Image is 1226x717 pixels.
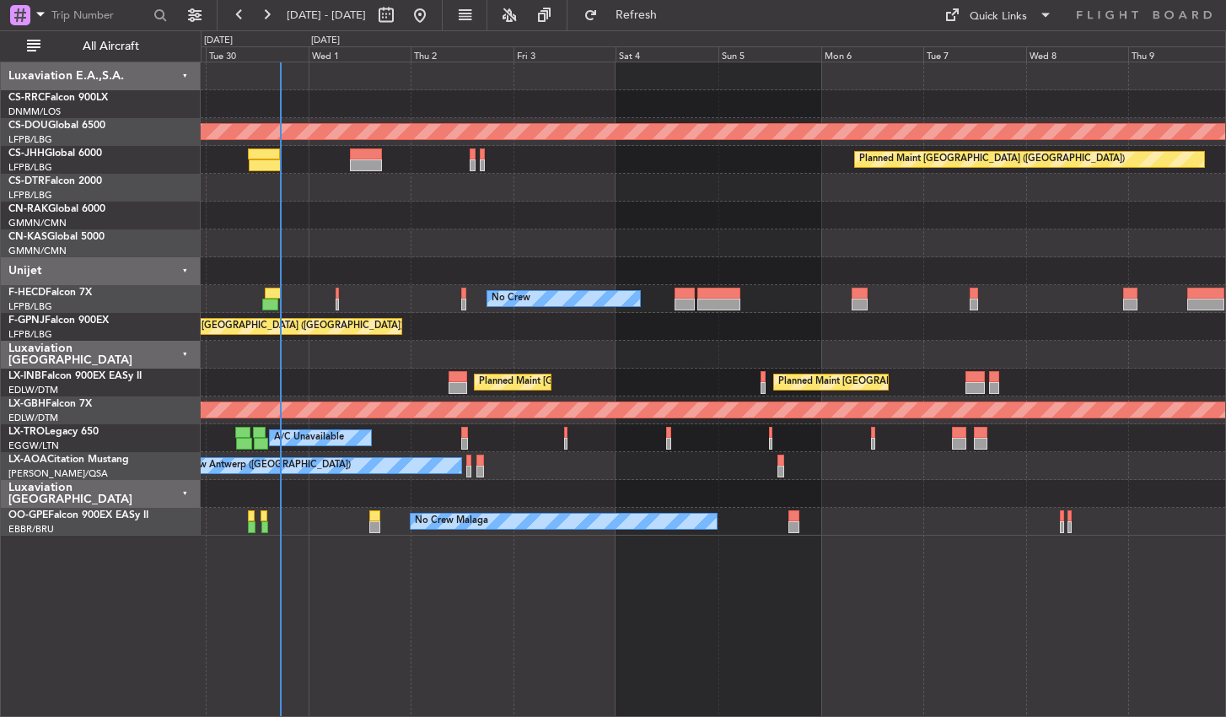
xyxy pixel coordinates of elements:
div: No Crew Malaga [415,509,488,534]
div: Planned Maint [GEOGRAPHIC_DATA] [479,369,640,395]
div: Sun 5 [718,46,821,62]
a: CS-RRCFalcon 900LX [8,93,108,103]
input: Trip Number [51,3,148,28]
div: Thu 2 [411,46,514,62]
span: CS-JHH [8,148,45,159]
a: CS-JHHGlobal 6000 [8,148,102,159]
a: LFPB/LBG [8,189,52,202]
div: Sat 4 [616,46,718,62]
a: CS-DOUGlobal 6500 [8,121,105,131]
a: CS-DTRFalcon 2000 [8,176,102,186]
div: Wed 1 [309,46,411,62]
div: Planned Maint [GEOGRAPHIC_DATA] ([GEOGRAPHIC_DATA]) [137,314,403,339]
span: CS-RRC [8,93,45,103]
span: F-GPNJ [8,315,45,326]
a: GMMN/CMN [8,217,67,229]
a: EDLW/DTM [8,412,58,424]
span: [DATE] - [DATE] [287,8,366,23]
a: OO-GPEFalcon 900EX EASy II [8,510,148,520]
div: [DATE] [204,34,233,48]
div: Tue 7 [923,46,1026,62]
div: Quick Links [970,8,1027,25]
span: CS-DTR [8,176,45,186]
a: LX-TROLegacy 650 [8,427,99,437]
span: CS-DOU [8,121,48,131]
span: All Aircraft [44,40,178,52]
div: Fri 3 [514,46,616,62]
a: DNMM/LOS [8,105,61,118]
span: LX-TRO [8,427,45,437]
span: LX-INB [8,371,41,381]
a: LX-AOACitation Mustang [8,455,129,465]
a: LFPB/LBG [8,133,52,146]
span: Refresh [601,9,672,21]
a: F-GPNJFalcon 900EX [8,315,109,326]
a: CN-KASGlobal 5000 [8,232,105,242]
a: LFPB/LBG [8,328,52,341]
span: OO-GPE [8,510,48,520]
a: LFPB/LBG [8,300,52,313]
a: F-HECDFalcon 7X [8,288,92,298]
a: LX-GBHFalcon 7X [8,399,92,409]
button: Quick Links [936,2,1061,29]
a: EBBR/BRU [8,523,54,536]
div: [DATE] [311,34,340,48]
span: CN-KAS [8,232,47,242]
span: LX-AOA [8,455,47,465]
span: F-HECD [8,288,46,298]
div: A/C Unavailable [274,425,344,450]
div: Wed 8 [1026,46,1129,62]
a: EDLW/DTM [8,384,58,396]
a: LX-INBFalcon 900EX EASy II [8,371,142,381]
div: No Crew [492,286,530,311]
span: CN-RAK [8,204,48,214]
a: LFPB/LBG [8,161,52,174]
a: [PERSON_NAME]/QSA [8,467,108,480]
div: Planned Maint [GEOGRAPHIC_DATA] ([GEOGRAPHIC_DATA]) [859,147,1125,172]
div: Mon 6 [821,46,924,62]
div: Tue 30 [206,46,309,62]
div: No Crew Antwerp ([GEOGRAPHIC_DATA]) [168,453,351,478]
a: EGGW/LTN [8,439,59,452]
span: LX-GBH [8,399,46,409]
div: Planned Maint [GEOGRAPHIC_DATA] ([GEOGRAPHIC_DATA]) [778,369,1044,395]
button: Refresh [576,2,677,29]
button: All Aircraft [19,33,183,60]
a: CN-RAKGlobal 6000 [8,204,105,214]
a: GMMN/CMN [8,245,67,257]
